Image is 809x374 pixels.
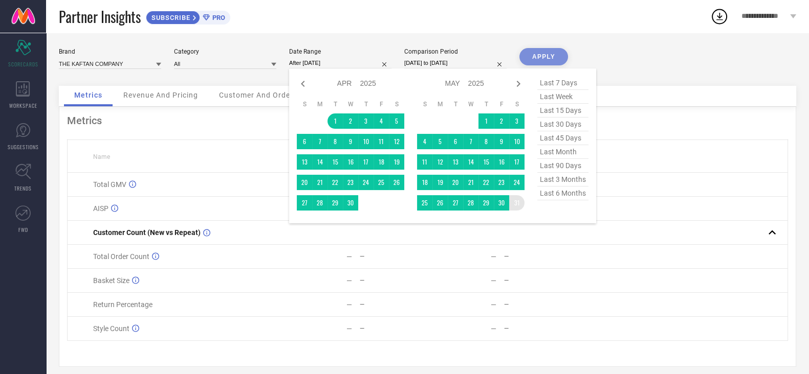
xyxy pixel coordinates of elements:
[478,154,494,170] td: Thu May 15 2025
[358,175,374,190] td: Thu Apr 24 2025
[432,154,448,170] td: Mon May 12 2025
[509,175,524,190] td: Sat May 24 2025
[478,134,494,149] td: Thu May 08 2025
[297,154,312,170] td: Sun Apr 13 2025
[509,195,524,211] td: Sat May 31 2025
[509,134,524,149] td: Sat May 10 2025
[297,175,312,190] td: Sun Apr 20 2025
[327,113,343,129] td: Tue Apr 01 2025
[389,154,404,170] td: Sat Apr 19 2025
[327,175,343,190] td: Tue Apr 22 2025
[389,175,404,190] td: Sat Apr 26 2025
[8,143,39,151] span: SUGGESTIONS
[504,301,571,308] div: —
[417,195,432,211] td: Sun May 25 2025
[297,100,312,108] th: Sunday
[358,134,374,149] td: Thu Apr 10 2025
[389,113,404,129] td: Sat Apr 05 2025
[448,154,463,170] td: Tue May 13 2025
[327,195,343,211] td: Tue Apr 29 2025
[537,118,588,131] span: last 30 days
[358,113,374,129] td: Thu Apr 03 2025
[297,78,309,90] div: Previous month
[417,134,432,149] td: Sun May 04 2025
[504,277,571,284] div: —
[93,300,152,309] span: Return Percentage
[67,114,788,127] div: Metrics
[210,14,225,21] span: PRO
[343,134,358,149] td: Wed Apr 09 2025
[312,175,327,190] td: Mon Apr 21 2025
[432,195,448,211] td: Mon May 26 2025
[478,175,494,190] td: Thu May 22 2025
[123,91,198,99] span: Revenue And Pricing
[478,195,494,211] td: Thu May 29 2025
[360,325,427,332] div: —
[504,253,571,260] div: —
[417,100,432,108] th: Sunday
[417,175,432,190] td: Sun May 18 2025
[463,134,478,149] td: Wed May 07 2025
[343,154,358,170] td: Wed Apr 16 2025
[374,175,389,190] td: Fri Apr 25 2025
[463,100,478,108] th: Wednesday
[374,134,389,149] td: Fri Apr 11 2025
[343,100,358,108] th: Wednesday
[93,180,126,189] span: Total GMV
[491,324,496,333] div: —
[289,48,391,55] div: Date Range
[404,48,507,55] div: Comparison Period
[219,91,297,99] span: Customer And Orders
[432,175,448,190] td: Mon May 19 2025
[93,228,201,237] span: Customer Count (New vs Repeat)
[312,134,327,149] td: Mon Apr 07 2025
[146,14,193,21] span: SUBSCRIBE
[327,134,343,149] td: Tue Apr 08 2025
[374,154,389,170] td: Fri Apr 18 2025
[417,154,432,170] td: Sun May 11 2025
[346,324,352,333] div: —
[59,6,141,27] span: Partner Insights
[494,134,509,149] td: Fri May 09 2025
[343,175,358,190] td: Wed Apr 23 2025
[93,153,110,160] span: Name
[494,154,509,170] td: Fri May 16 2025
[297,134,312,149] td: Sun Apr 06 2025
[509,100,524,108] th: Saturday
[312,154,327,170] td: Mon Apr 14 2025
[537,131,588,145] span: last 45 days
[463,154,478,170] td: Wed May 14 2025
[9,102,37,109] span: WORKSPACE
[360,253,427,260] div: —
[463,175,478,190] td: Wed May 21 2025
[463,195,478,211] td: Wed May 28 2025
[358,100,374,108] th: Thursday
[448,175,463,190] td: Tue May 20 2025
[494,113,509,129] td: Fri May 02 2025
[346,276,352,285] div: —
[389,134,404,149] td: Sat Apr 12 2025
[312,195,327,211] td: Mon Apr 28 2025
[59,48,161,55] div: Brand
[404,58,507,68] input: Select comparison period
[374,100,389,108] th: Friday
[512,78,524,90] div: Next month
[14,184,32,192] span: TRENDS
[327,154,343,170] td: Tue Apr 15 2025
[312,100,327,108] th: Monday
[360,277,427,284] div: —
[491,300,496,309] div: —
[537,104,588,118] span: last 15 days
[537,186,588,200] span: last 6 months
[358,154,374,170] td: Thu Apr 17 2025
[448,134,463,149] td: Tue May 06 2025
[8,60,38,68] span: SCORECARDS
[710,7,729,26] div: Open download list
[509,154,524,170] td: Sat May 17 2025
[448,100,463,108] th: Tuesday
[537,159,588,173] span: last 90 days
[494,100,509,108] th: Friday
[478,100,494,108] th: Thursday
[537,145,588,159] span: last month
[327,100,343,108] th: Tuesday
